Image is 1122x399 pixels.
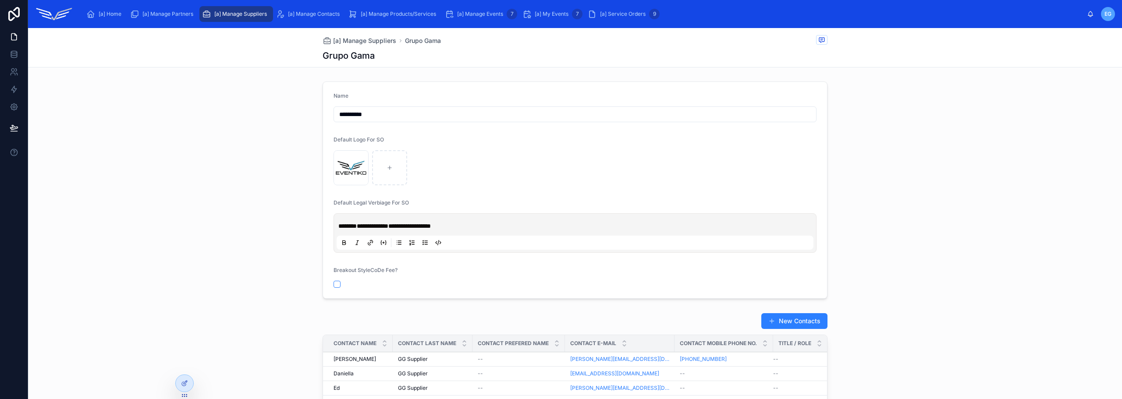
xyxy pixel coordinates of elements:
a: [a] Manage Contacts [273,6,346,22]
span: GG Supplier [398,356,428,363]
a: -- [680,370,768,377]
div: scrollable content [80,4,1087,24]
div: 9 [649,9,660,19]
span: Name [334,92,348,99]
a: [a] Manage Suppliers [323,36,396,45]
a: GG Supplier [398,385,467,392]
a: [PHONE_NUMBER] [680,356,727,363]
span: Breakout StyleCoDe Fee? [334,267,398,273]
a: -- [680,385,768,392]
span: -- [773,370,778,377]
span: [a] Manage Events [457,11,503,18]
a: -- [773,385,828,392]
a: [a] Manage Products/Services [346,6,442,22]
button: New Contacts [761,313,827,329]
a: [PERSON_NAME][EMAIL_ADDRESS][DOMAIN_NAME] [570,385,669,392]
a: [a] My Events7 [520,6,585,22]
a: [PERSON_NAME][EMAIL_ADDRESS][DOMAIN_NAME] [570,356,669,363]
span: [a] My Events [535,11,568,18]
span: EG [1104,11,1111,18]
span: CONTACT LAST NAME [398,340,456,347]
span: -- [478,356,483,363]
span: [a] Manage Partners [142,11,193,18]
span: [a] Home [99,11,121,18]
span: Default Logo For SO [334,136,384,143]
a: [EMAIL_ADDRESS][DOMAIN_NAME] [570,370,669,377]
img: App logo [35,7,73,21]
a: GG Supplier [398,356,467,363]
a: [PHONE_NUMBER] [680,356,768,363]
span: [a] Manage Products/Services [361,11,436,18]
a: GG Supplier [398,370,467,377]
span: Default Legal Verbiage For SO [334,199,409,206]
span: GG Supplier [398,385,428,392]
span: -- [478,385,483,392]
a: -- [478,385,560,392]
span: -- [680,370,685,377]
a: [a] Manage Partners [128,6,199,22]
span: CONTACT E-MAIL [570,340,616,347]
span: Daniella [334,370,354,377]
a: -- [773,356,828,363]
span: -- [773,385,778,392]
a: Daniella [334,370,387,377]
a: Ed [334,385,387,392]
a: -- [478,370,560,377]
span: Title / Role [778,340,811,347]
span: [a] Manage Suppliers [214,11,267,18]
div: 7 [507,9,517,19]
a: -- [478,356,560,363]
span: -- [478,370,483,377]
span: [a] Service Orders [600,11,646,18]
span: -- [773,356,778,363]
span: CONTACT NAME [334,340,376,347]
a: [PERSON_NAME] [334,356,387,363]
span: Ed [334,385,340,392]
span: CONTACT PREFERED NAME [478,340,549,347]
a: [a] Manage Suppliers [199,6,273,22]
div: 7 [572,9,582,19]
a: [a] Manage Events7 [442,6,520,22]
span: CONTACT MOBILE PHONE NO. [680,340,757,347]
a: [EMAIL_ADDRESS][DOMAIN_NAME] [570,370,659,377]
span: [a] Manage Suppliers [333,36,396,45]
a: Grupo Gama [405,36,441,45]
span: [PERSON_NAME] [334,356,376,363]
span: [a] Manage Contacts [288,11,340,18]
h1: Grupo Gama [323,49,375,62]
a: -- [773,370,828,377]
span: GG Supplier [398,370,428,377]
a: [a] Home [84,6,128,22]
a: [a] Service Orders9 [585,6,662,22]
span: -- [680,385,685,392]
